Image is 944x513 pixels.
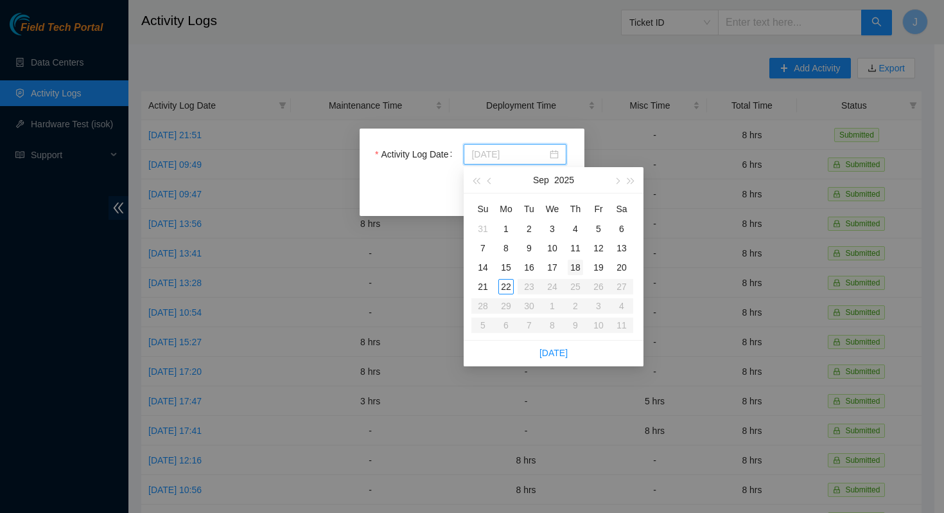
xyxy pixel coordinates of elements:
td: 2025-09-18 [564,258,587,277]
div: 6 [614,221,629,237]
td: 2025-09-10 [541,239,564,258]
div: 18 [568,260,583,275]
th: Sa [610,199,633,219]
label: Activity Log Date [375,144,457,165]
div: 20 [614,260,629,275]
td: 2025-09-11 [564,239,587,258]
div: 3 [545,221,560,237]
div: 5 [591,221,606,237]
div: 9 [521,240,537,256]
td: 2025-09-14 [471,258,494,277]
td: 2025-09-16 [518,258,541,277]
div: 19 [591,260,606,275]
th: Su [471,199,494,219]
td: 2025-09-03 [541,219,564,239]
div: 8 [498,240,514,256]
div: 16 [521,260,537,275]
th: Mo [494,199,518,219]
div: 4 [568,221,583,237]
div: 22 [498,279,514,294]
div: 13 [614,240,629,256]
td: 2025-09-04 [564,219,587,239]
div: 21 [475,279,491,294]
div: 17 [545,260,560,275]
td: 2025-09-22 [494,277,518,296]
a: [DATE] [539,348,568,358]
button: 2025 [554,167,574,193]
td: 2025-09-01 [494,219,518,239]
div: 15 [498,260,514,275]
td: 2025-09-20 [610,258,633,277]
div: 11 [568,240,583,256]
th: Fr [587,199,610,219]
th: Tu [518,199,541,219]
td: 2025-09-07 [471,239,494,258]
td: 2025-09-05 [587,219,610,239]
td: 2025-09-17 [541,258,564,277]
div: 2 [521,221,537,237]
td: 2025-09-12 [587,239,610,258]
td: 2025-09-02 [518,219,541,239]
div: 10 [545,240,560,256]
td: 2025-09-09 [518,239,541,258]
div: 7 [475,240,491,256]
td: 2025-08-31 [471,219,494,239]
div: 14 [475,260,491,275]
td: 2025-09-21 [471,277,494,296]
th: We [541,199,564,219]
td: 2025-09-15 [494,258,518,277]
td: 2025-09-19 [587,258,610,277]
div: 12 [591,240,606,256]
td: 2025-09-08 [494,239,518,258]
td: 2025-09-06 [610,219,633,239]
div: 1 [498,221,514,237]
input: Activity Log Date [471,147,547,161]
td: 2025-09-13 [610,239,633,258]
button: Sep [533,167,549,193]
th: Th [564,199,587,219]
div: 31 [475,221,491,237]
